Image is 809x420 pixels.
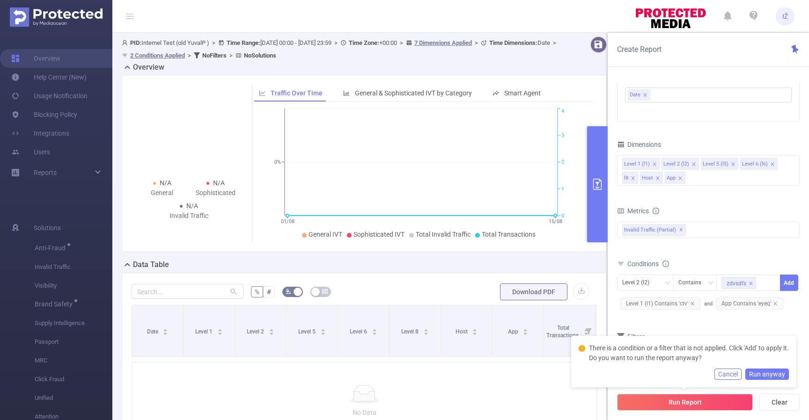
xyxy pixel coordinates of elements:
div: Level 2 (l2) [622,275,656,290]
i: icon: line-chart [259,90,265,96]
tspan: 0 [561,213,564,219]
span: Brand Safety [35,301,76,307]
span: Internel Test (old YuvalP ) [DATE] 00:00 - [DATE] 23:59 +00:00 [122,39,559,59]
div: Sort [472,327,478,333]
i: icon: close [691,162,696,167]
i: icon: info-circle [662,261,669,267]
li: Host [640,172,663,184]
i: icon: close [770,162,775,167]
span: Sophisticated IVT [353,231,404,238]
i: icon: caret-up [523,327,528,330]
span: % [255,288,259,296]
span: General IVT [309,231,342,238]
span: Unified [35,389,112,407]
span: IŽ [782,7,788,26]
span: General & Sophisticated IVT by Category [355,89,472,97]
div: l8 [624,172,628,184]
span: Total Invalid Traffic [416,231,471,238]
li: Level 2 (l2) [662,158,699,170]
tspan: 3 [561,132,564,138]
i: icon: close [731,162,735,167]
span: Level 6 [350,328,368,335]
i: icon: close [678,176,683,181]
div: App [667,172,676,184]
tspan: 1 [561,186,564,192]
i: icon: close [643,93,647,98]
i: icon: caret-down [269,331,274,334]
i: icon: close [773,301,778,306]
i: icon: caret-up [163,327,168,330]
i: icon: caret-up [217,327,222,330]
span: Level 5 [298,328,317,335]
b: Time Zone: [349,39,379,46]
button: Add [780,275,798,291]
span: # [267,288,271,296]
div: Sort [372,327,377,333]
h2: Overview [133,62,164,73]
span: Invalid Traffic (partial) [622,224,686,236]
span: App Contains 'eyeq' [716,297,783,310]
div: General [135,188,189,198]
tspan: 0% [274,159,281,166]
span: ✕ [679,224,683,236]
u: 7 Dimensions Applied [414,39,472,46]
h2: Data Table [133,259,169,270]
i: icon: caret-up [372,327,377,330]
i: icon: caret-up [269,327,274,330]
li: Date [628,89,650,101]
span: Smart Agent [504,89,541,97]
li: l8 [622,172,638,184]
span: and [704,301,787,307]
a: Usage Notification [11,87,88,105]
div: Sort [522,327,528,333]
input: Search... [132,284,243,299]
b: No Filters [202,52,227,59]
div: Sort [217,327,223,333]
input: filter select [652,89,654,101]
span: Filters [617,333,645,340]
button: Download PDF [500,283,567,300]
span: Date [489,39,550,46]
span: N/A [213,179,225,187]
span: Passport [35,333,112,351]
span: > [550,39,559,46]
span: > [472,39,481,46]
div: Host [642,172,653,184]
span: Level 2 [247,328,265,335]
span: > [185,52,194,59]
i: icon: close [690,301,695,306]
i: icon: close [631,176,635,181]
div: Sort [269,327,274,333]
span: Visibility [35,276,112,295]
a: Users [11,143,50,161]
i: icon: caret-up [423,327,428,330]
div: Level 1 (l1) [624,158,650,170]
span: Level 1 [195,328,214,335]
button: Clear [759,394,800,411]
button: Run Report [617,394,753,411]
i: icon: close [652,162,657,167]
span: Anti-Fraud [35,245,69,251]
span: Total Transactions [546,325,580,339]
span: Metrics [617,207,649,215]
i: icon: down [665,280,670,287]
i: icon: caret-down [423,331,428,334]
i: icon: caret-down [163,331,168,334]
a: Help Center (New) [11,68,87,87]
span: Host [456,328,469,335]
b: Time Dimensions : [489,39,537,46]
div: Invalid Traffic [162,211,216,221]
i: icon: bg-colors [286,289,291,294]
div: Level 6 (l6) [742,158,768,170]
span: Supply Intelligence [35,314,112,333]
span: > [209,39,218,46]
span: > [331,39,340,46]
span: Invalid Traffic [35,258,112,276]
i: icon: exclamation-circle [579,345,585,352]
span: Total Transactions [482,231,536,238]
a: Integrations [11,124,69,143]
li: App [665,172,685,184]
span: Create Report [617,45,662,54]
li: zdvsdfs [721,277,756,289]
div: Sort [162,327,168,333]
